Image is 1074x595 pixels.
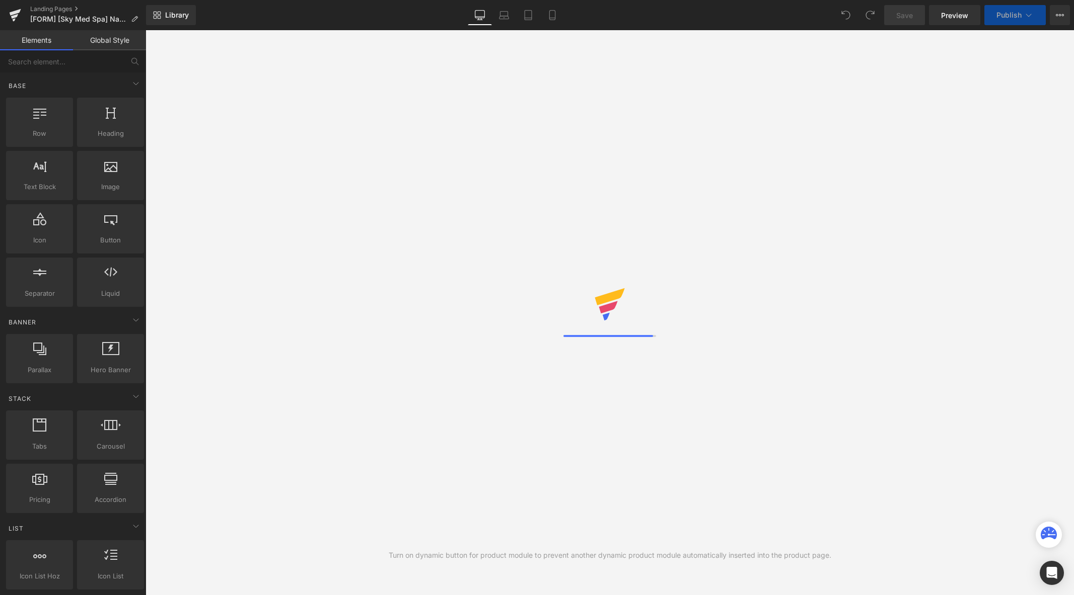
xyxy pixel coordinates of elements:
[9,571,70,581] span: Icon List Hoz
[146,5,196,25] a: New Library
[30,15,127,23] span: [FORM] [Sky Med Spa] Natural Facelift $59.95/377
[9,494,70,505] span: Pricing
[80,441,141,452] span: Carousel
[30,5,146,13] a: Landing Pages
[9,235,70,245] span: Icon
[996,11,1022,19] span: Publish
[80,365,141,375] span: Hero Banner
[80,128,141,139] span: Heading
[8,317,37,327] span: Banner
[8,394,32,403] span: Stack
[1050,5,1070,25] button: More
[929,5,980,25] a: Preview
[80,288,141,299] span: Liquid
[984,5,1046,25] button: Publish
[896,10,913,21] span: Save
[9,288,70,299] span: Separator
[941,10,968,21] span: Preview
[9,128,70,139] span: Row
[860,5,880,25] button: Redo
[468,5,492,25] a: Desktop
[540,5,564,25] a: Mobile
[80,571,141,581] span: Icon List
[9,182,70,192] span: Text Block
[80,494,141,505] span: Accordion
[836,5,856,25] button: Undo
[80,235,141,245] span: Button
[9,441,70,452] span: Tabs
[1040,561,1064,585] div: Open Intercom Messenger
[8,524,25,533] span: List
[80,182,141,192] span: Image
[516,5,540,25] a: Tablet
[389,550,831,561] div: Turn on dynamic button for product module to prevent another dynamic product module automatically...
[73,30,146,50] a: Global Style
[9,365,70,375] span: Parallax
[492,5,516,25] a: Laptop
[8,81,27,91] span: Base
[165,11,189,20] span: Library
